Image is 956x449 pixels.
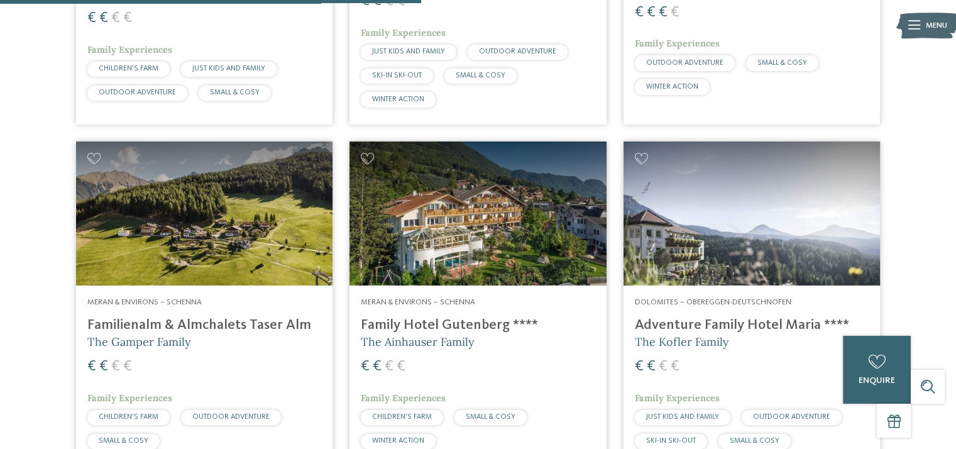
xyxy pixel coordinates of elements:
[730,437,779,445] span: SMALL & COSY
[647,5,656,20] span: €
[635,5,644,20] span: €
[624,141,880,286] img: Adventure Family Hotel Maria ****
[111,11,120,26] span: €
[372,72,422,79] span: SKI-IN SKI-OUT
[859,376,895,385] span: enquire
[397,359,405,374] span: €
[361,359,370,374] span: €
[647,359,656,374] span: €
[349,141,606,286] img: Family Hotel Gutenberg ****
[123,11,132,26] span: €
[99,359,108,374] span: €
[635,335,729,349] span: The Kofler Family
[635,392,720,404] span: Family Experiences
[87,317,321,334] h4: Familienalm & Almchalets Taser Alm
[87,392,172,404] span: Family Experiences
[671,359,679,374] span: €
[361,27,446,38] span: Family Experiences
[659,359,668,374] span: €
[757,59,807,67] span: SMALL & COSY
[456,72,505,79] span: SMALL & COSY
[635,359,644,374] span: €
[123,359,132,374] span: €
[466,413,515,421] span: SMALL & COSY
[192,65,265,72] span: JUST KIDS AND FAMILY
[635,298,791,306] span: Dolomites – Obereggen-Deutschnofen
[87,44,172,55] span: Family Experiences
[99,437,148,445] span: SMALL & COSY
[99,65,158,72] span: CHILDREN’S FARM
[361,317,595,334] h4: Family Hotel Gutenberg ****
[361,392,446,404] span: Family Experiences
[372,413,432,421] span: CHILDREN’S FARM
[372,96,424,103] span: WINTER ACTION
[99,11,108,26] span: €
[111,359,120,374] span: €
[361,298,475,306] span: Meran & Environs – Schenna
[646,413,719,421] span: JUST KIDS AND FAMILY
[479,48,556,55] span: OUTDOOR ADVENTURE
[635,38,720,49] span: Family Experiences
[361,335,475,349] span: The Ainhauser Family
[373,359,382,374] span: €
[753,413,830,421] span: OUTDOOR ADVENTURE
[192,413,270,421] span: OUTDOOR ADVENTURE
[87,359,96,374] span: €
[385,359,393,374] span: €
[87,11,96,26] span: €
[671,5,679,20] span: €
[99,89,176,96] span: OUTDOOR ADVENTURE
[843,336,911,404] a: enquire
[99,413,158,421] span: CHILDREN’S FARM
[372,437,424,445] span: WINTER ACTION
[76,141,332,286] img: Looking for family hotels? Find the best ones here!
[372,48,445,55] span: JUST KIDS AND FAMILY
[646,83,698,91] span: WINTER ACTION
[635,317,869,334] h4: Adventure Family Hotel Maria ****
[210,89,260,96] span: SMALL & COSY
[87,335,191,349] span: The Gamper Family
[646,437,696,445] span: SKI-IN SKI-OUT
[659,5,668,20] span: €
[87,298,202,306] span: Meran & Environs – Schenna
[646,59,723,67] span: OUTDOOR ADVENTURE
